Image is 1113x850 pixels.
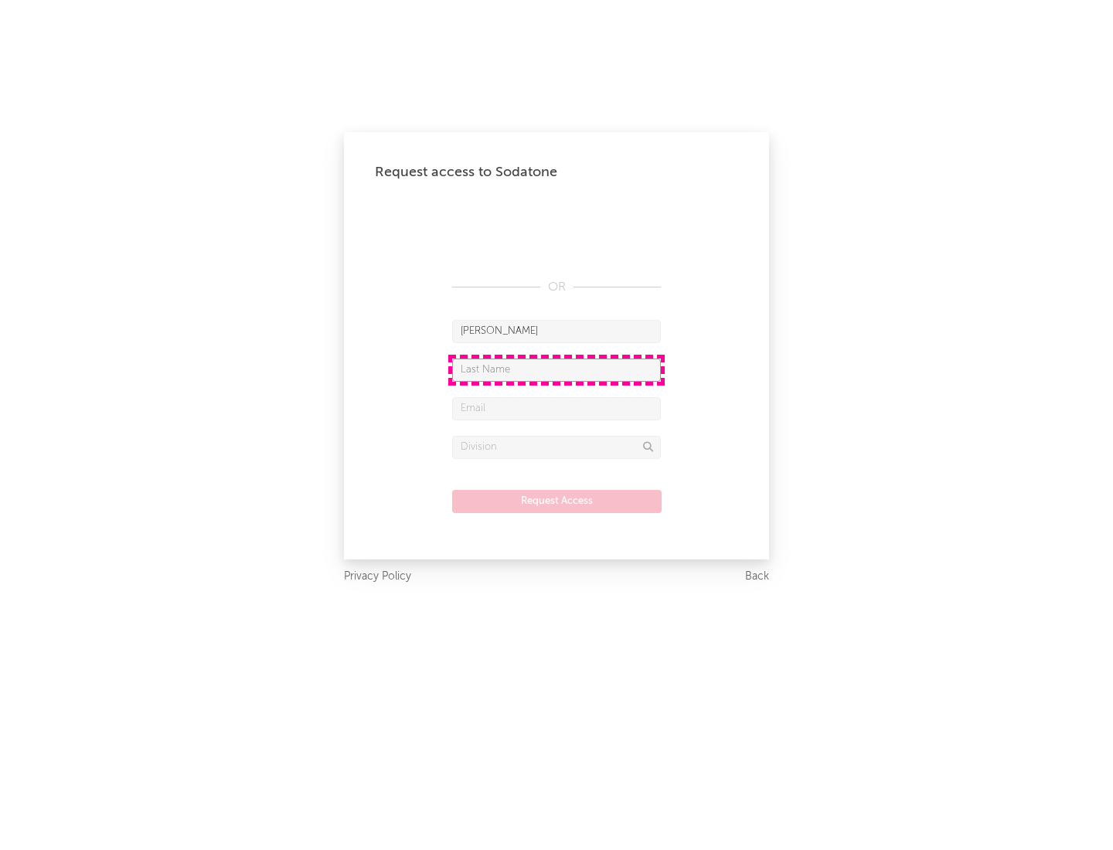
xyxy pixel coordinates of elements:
div: OR [452,278,661,297]
a: Privacy Policy [344,567,411,586]
input: Last Name [452,359,661,382]
input: Division [452,436,661,459]
a: Back [745,567,769,586]
div: Request access to Sodatone [375,163,738,182]
input: Email [452,397,661,420]
input: First Name [452,320,661,343]
button: Request Access [452,490,662,513]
